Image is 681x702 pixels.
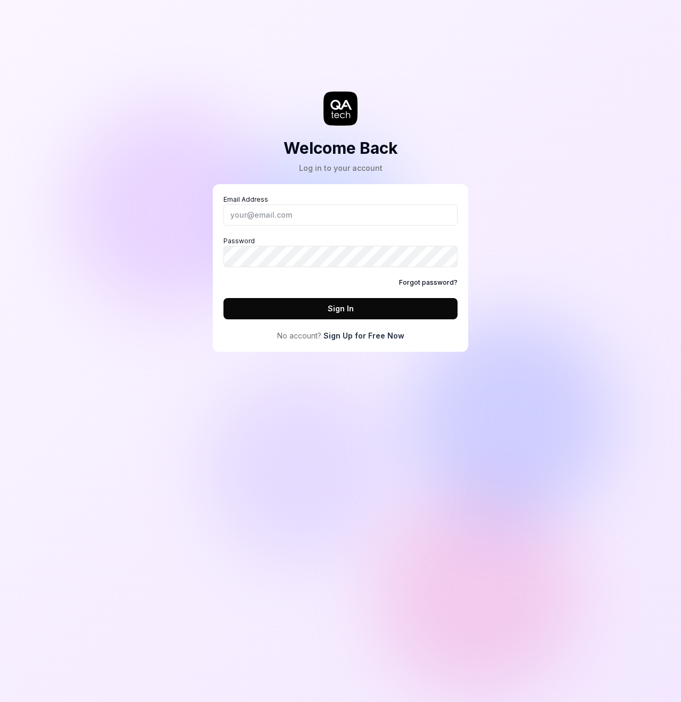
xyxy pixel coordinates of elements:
[223,195,458,226] label: Email Address
[223,236,458,267] label: Password
[323,330,404,341] a: Sign Up for Free Now
[284,162,398,174] div: Log in to your account
[223,246,458,267] input: Password
[223,298,458,319] button: Sign In
[284,136,398,160] h2: Welcome Back
[277,330,321,341] span: No account?
[399,278,458,287] a: Forgot password?
[223,204,458,226] input: Email Address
